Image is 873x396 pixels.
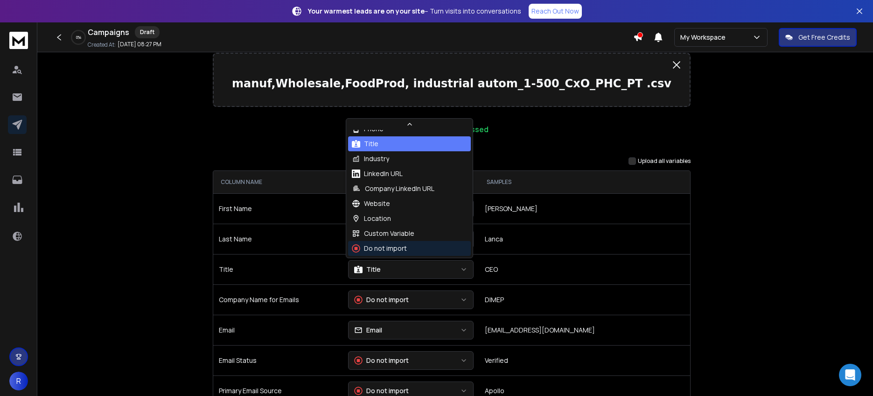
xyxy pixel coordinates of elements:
td: Email Status [213,345,342,375]
span: R [9,372,28,390]
div: Website [352,199,390,208]
p: 0 % [76,35,81,40]
div: Title [352,139,378,148]
td: Last Name [213,224,342,254]
h1: Campaigns [88,27,129,38]
div: Do not import [354,356,409,365]
div: Do not import [354,295,409,304]
p: Reach Out Now [531,7,579,16]
div: Do not import [354,386,409,396]
td: DIMEP [479,284,690,315]
div: Do not import [352,244,407,253]
p: Get Free Credits [798,33,850,42]
td: CEO [479,254,690,284]
div: LinkedIn URL [352,169,403,178]
div: Industry [352,154,389,163]
td: Lanca [479,224,690,254]
p: [DATE] 08:27 PM [118,41,161,48]
p: – Turn visits into conversations [308,7,521,16]
td: Email [213,315,342,345]
th: SELECT TYPE [342,171,480,193]
td: Verified [479,345,690,375]
div: Email [354,325,382,335]
div: Location [352,214,391,223]
div: Open Intercom Messenger [839,364,861,386]
p: Created At: [88,41,116,49]
img: logo [9,32,28,49]
td: [EMAIL_ADDRESS][DOMAIN_NAME] [479,315,690,345]
div: Company LinkedIn URL [352,184,434,193]
p: My Workspace [680,33,729,42]
th: SAMPLES [479,171,690,193]
td: [PERSON_NAME] [479,193,690,224]
div: Custom Variable [352,229,414,238]
p: manuf,Wholesale,FoodProd, industrial autom_1-500_CxO_PHC_PT .csv [221,76,682,91]
td: Title [213,254,342,284]
td: First Name [213,193,342,224]
label: Upload all variables [638,157,691,165]
div: Draft [135,26,160,38]
th: COLUMN NAME [213,171,342,193]
td: Company Name for Emails [213,284,342,315]
div: Title [354,265,381,274]
strong: Your warmest leads are on your site [308,7,425,15]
